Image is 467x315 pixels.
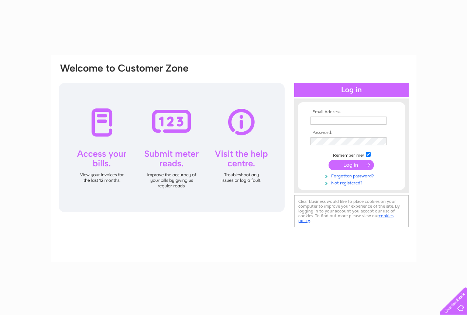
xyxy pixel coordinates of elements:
[298,213,394,223] a: cookies policy
[309,110,394,115] th: Email Address:
[329,160,374,170] input: Submit
[309,151,394,158] td: Remember me?
[294,195,409,227] div: Clear Business would like to place cookies on your computer to improve your experience of the sit...
[310,172,394,179] a: Forgotten password?
[309,130,394,135] th: Password:
[310,179,394,186] a: Not registered?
